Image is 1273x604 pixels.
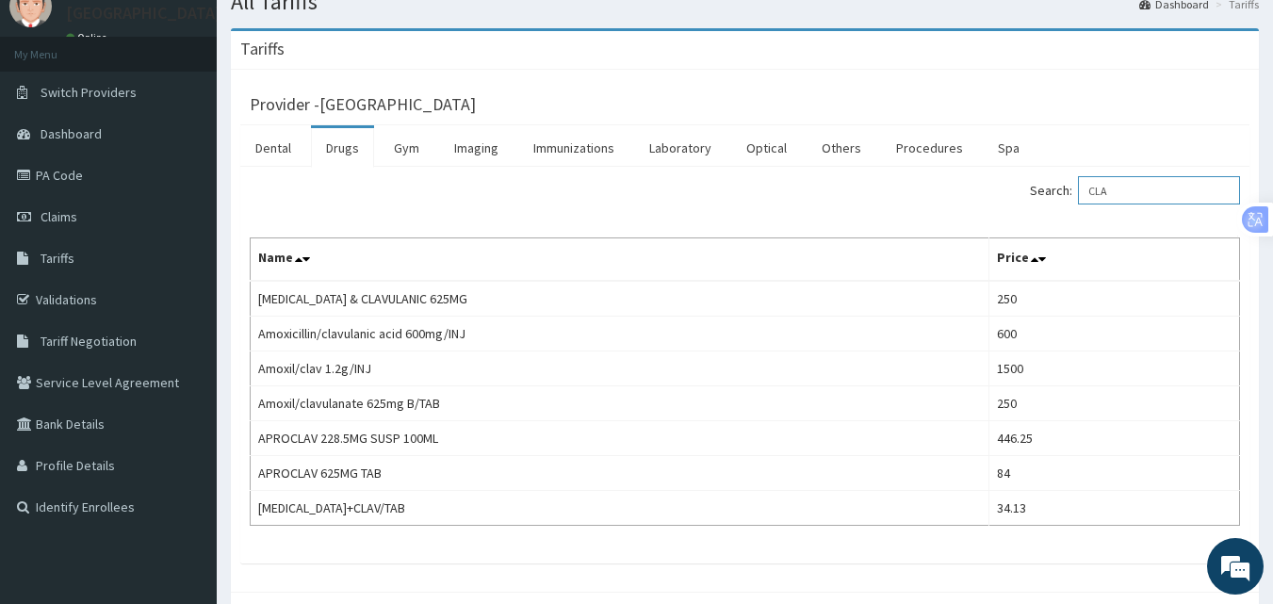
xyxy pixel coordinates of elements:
[251,386,989,421] td: Amoxil/clavulanate 625mg B/TAB
[989,238,1240,282] th: Price
[518,128,629,168] a: Immunizations
[983,128,1035,168] a: Spa
[1078,176,1240,204] input: Search:
[989,351,1240,386] td: 1500
[731,128,802,168] a: Optical
[251,491,989,526] td: [MEDICAL_DATA]+CLAV/TAB
[41,250,74,267] span: Tariffs
[98,106,317,130] div: Chat with us now
[309,9,354,55] div: Minimize live chat window
[807,128,876,168] a: Others
[109,182,260,372] span: We're online!
[989,421,1240,456] td: 446.25
[379,128,434,168] a: Gym
[311,128,374,168] a: Drugs
[66,31,111,44] a: Online
[1030,176,1240,204] label: Search:
[881,128,978,168] a: Procedures
[41,333,137,350] span: Tariff Negotiation
[35,94,76,141] img: d_794563401_company_1708531726252_794563401
[41,208,77,225] span: Claims
[634,128,726,168] a: Laboratory
[989,317,1240,351] td: 600
[41,125,102,142] span: Dashboard
[439,128,514,168] a: Imaging
[251,456,989,491] td: APROCLAV 625MG TAB
[240,41,285,57] h3: Tariffs
[41,84,137,101] span: Switch Providers
[251,281,989,317] td: [MEDICAL_DATA] & CLAVULANIC 625MG
[989,491,1240,526] td: 34.13
[251,238,989,282] th: Name
[250,96,476,113] h3: Provider - [GEOGRAPHIC_DATA]
[251,421,989,456] td: APROCLAV 228.5MG SUSP 100ML
[989,386,1240,421] td: 250
[251,317,989,351] td: Amoxicillin/clavulanic acid 600mg/INJ
[251,351,989,386] td: Amoxil/clav 1.2g/INJ
[989,281,1240,317] td: 250
[9,403,359,469] textarea: Type your message and hit 'Enter'
[240,128,306,168] a: Dental
[989,456,1240,491] td: 84
[66,5,221,22] p: [GEOGRAPHIC_DATA]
